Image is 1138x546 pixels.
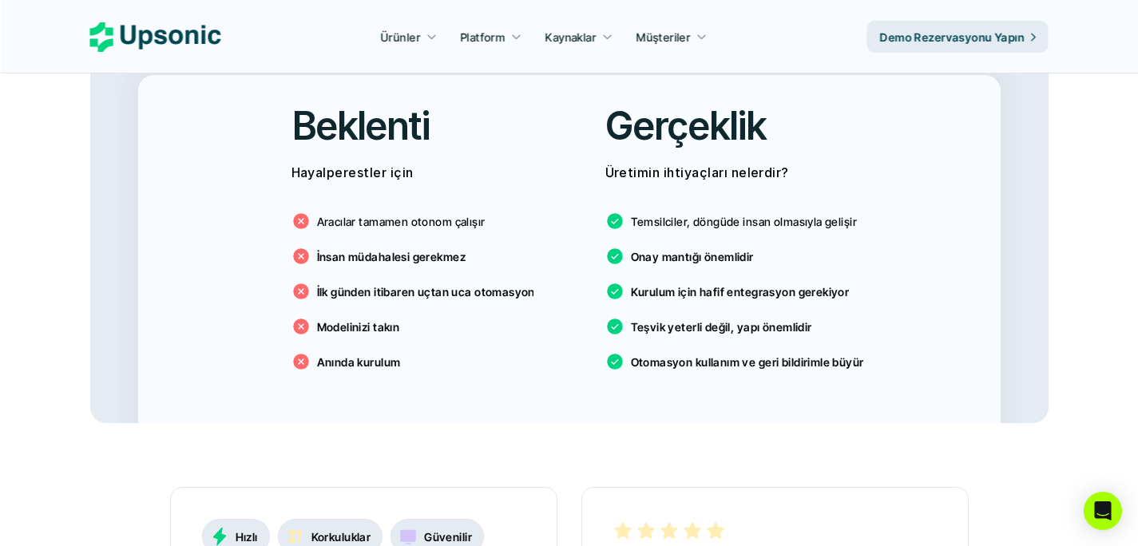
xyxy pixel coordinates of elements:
font: Üretimin ihtiyaçları nelerdir? [605,164,789,180]
font: Hayalperestler için [291,164,414,180]
a: Ürünler [371,22,447,51]
font: Gerçeklik [605,102,767,149]
font: Hızlı [236,530,258,544]
font: Kaynaklar [545,30,597,44]
font: Modelinizi takın [317,320,400,334]
font: Beklenti [291,102,430,149]
font: Demo Rezervasyonu Yapın [880,30,1025,44]
font: Ürünler [381,30,421,44]
font: Güvenilir [424,530,472,544]
font: Platform [460,30,505,44]
font: Teşvik yeterli değil, yapı önemlidir [631,320,812,334]
font: Müşteriler [636,30,691,44]
a: Demo Rezervasyonu Yapın [867,21,1049,53]
font: Korkuluklar [311,530,371,544]
font: Kurulum için hafif entegrasyon gerekiyor [631,285,850,299]
font: Onay mantığı önemlidir [631,250,754,263]
font: İnsan müdahalesi gerekmez [317,250,466,263]
font: Otomasyon kullanım ve geri bildirimle büyür [631,355,864,369]
font: Temsilciler, döngüde insan olmasıyla gelişir [631,215,857,228]
div: Intercom Messenger'ı açın [1084,492,1122,530]
font: Aracılar tamamen otonom çalışır [317,215,486,228]
font: İlk günden itibaren uçtan uca otomasyon [317,285,535,299]
font: Anında kurulum [317,355,401,369]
